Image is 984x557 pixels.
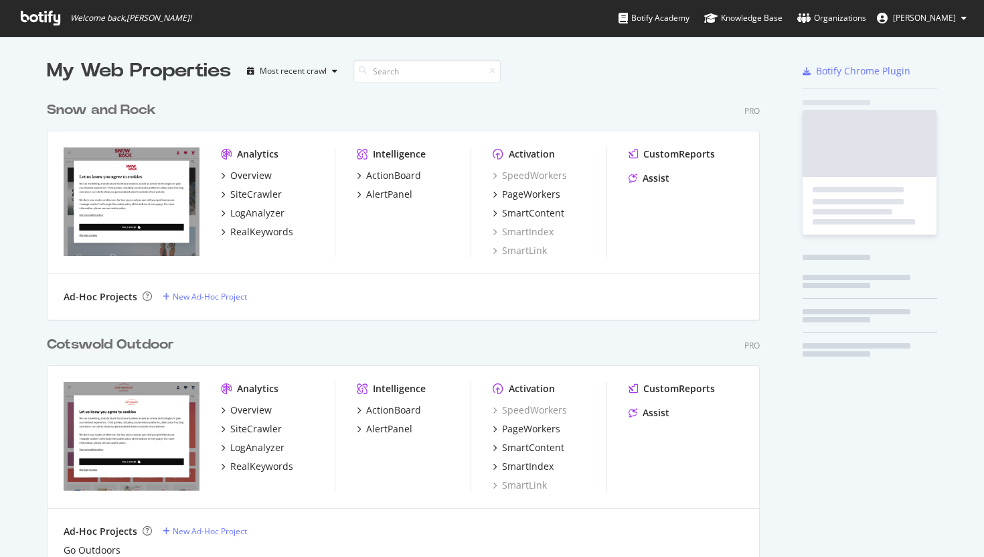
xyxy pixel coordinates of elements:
[502,460,554,473] div: SmartIndex
[744,105,760,117] div: Pro
[47,101,156,120] div: Snow and Rock
[221,188,282,201] a: SiteCrawler
[163,525,247,537] a: New Ad-Hoc Project
[493,479,547,492] a: SmartLink
[173,525,247,537] div: New Ad-Hoc Project
[366,404,421,417] div: ActionBoard
[357,422,412,436] a: AlertPanel
[64,290,137,304] div: Ad-Hoc Projects
[221,441,284,454] a: LogAnalyzer
[493,441,564,454] a: SmartContent
[357,188,412,201] a: AlertPanel
[230,422,282,436] div: SiteCrawler
[493,225,554,239] a: SmartIndex
[493,188,560,201] a: PageWorkers
[629,382,715,395] a: CustomReports
[64,382,199,491] img: https://www.cotswoldoutdoor.com
[173,291,247,302] div: New Ad-Hoc Project
[509,147,555,161] div: Activation
[619,11,689,25] div: Botify Academy
[47,58,231,84] div: My Web Properties
[230,169,272,182] div: Overview
[230,225,293,239] div: RealKeywords
[643,172,669,185] div: Assist
[866,7,977,29] button: [PERSON_NAME]
[47,335,174,355] div: Cotswold Outdoor
[357,169,421,182] a: ActionBoard
[797,11,866,25] div: Organizations
[643,382,715,395] div: CustomReports
[221,460,293,473] a: RealKeywords
[373,147,426,161] div: Intelligence
[803,64,910,78] a: Botify Chrome Plugin
[353,60,501,83] input: Search
[230,441,284,454] div: LogAnalyzer
[366,188,412,201] div: AlertPanel
[493,404,567,417] a: SpeedWorkers
[230,188,282,201] div: SiteCrawler
[493,244,547,257] a: SmartLink
[629,147,715,161] a: CustomReports
[221,169,272,182] a: Overview
[502,206,564,220] div: SmartContent
[230,460,293,473] div: RealKeywords
[493,169,567,182] a: SpeedWorkers
[64,525,137,538] div: Ad-Hoc Projects
[493,422,560,436] a: PageWorkers
[704,11,783,25] div: Knowledge Base
[163,291,247,302] a: New Ad-Hoc Project
[237,382,278,395] div: Analytics
[493,460,554,473] a: SmartIndex
[221,404,272,417] a: Overview
[373,382,426,395] div: Intelligence
[230,206,284,220] div: LogAnalyzer
[237,147,278,161] div: Analytics
[493,206,564,220] a: SmartContent
[643,406,669,420] div: Assist
[221,422,282,436] a: SiteCrawler
[221,225,293,239] a: RealKeywords
[230,404,272,417] div: Overview
[893,12,956,23] span: Ellie Combes
[643,147,715,161] div: CustomReports
[47,101,161,120] a: Snow and Rock
[744,340,760,351] div: Pro
[502,441,564,454] div: SmartContent
[242,60,343,82] button: Most recent crawl
[502,188,560,201] div: PageWorkers
[64,544,120,557] a: Go Outdoors
[629,406,669,420] a: Assist
[502,422,560,436] div: PageWorkers
[221,206,284,220] a: LogAnalyzer
[47,335,179,355] a: Cotswold Outdoor
[366,422,412,436] div: AlertPanel
[357,404,421,417] a: ActionBoard
[64,147,199,256] img: https://www.snowandrock.com/
[816,64,910,78] div: Botify Chrome Plugin
[366,169,421,182] div: ActionBoard
[260,67,327,75] div: Most recent crawl
[509,382,555,395] div: Activation
[629,172,669,185] a: Assist
[70,13,191,23] span: Welcome back, [PERSON_NAME] !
